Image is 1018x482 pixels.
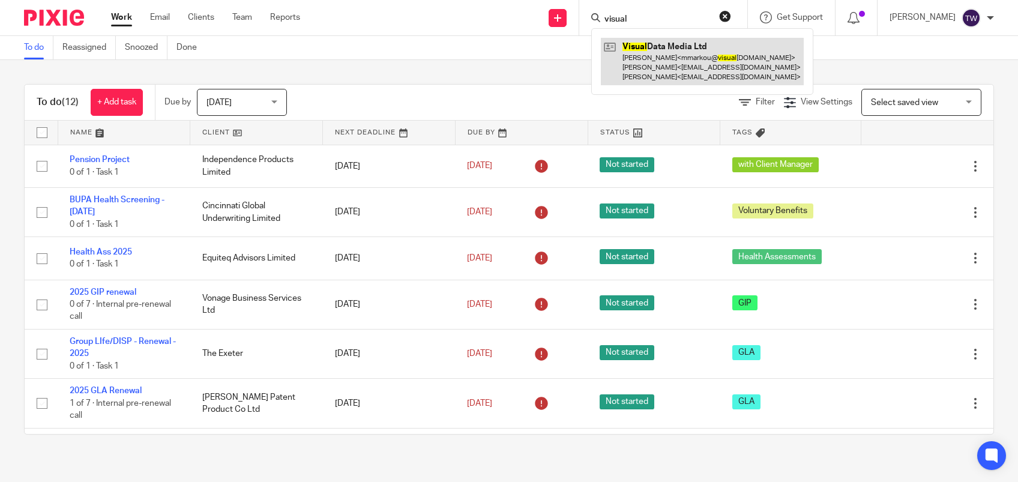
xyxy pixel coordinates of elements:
[232,11,252,23] a: Team
[62,97,79,107] span: (12)
[70,248,132,256] a: Health Ass 2025
[467,349,492,358] span: [DATE]
[70,155,130,164] a: Pension Project
[732,295,757,310] span: GIP
[164,96,191,108] p: Due by
[111,11,132,23] a: Work
[206,98,232,107] span: [DATE]
[70,168,119,176] span: 0 of 1 · Task 1
[190,428,323,477] td: Equiteq Advisors Limited
[732,394,760,409] span: GLA
[70,362,119,370] span: 0 of 1 · Task 1
[190,280,323,329] td: Vonage Business Services Ltd
[91,89,143,116] a: + Add task
[150,11,170,23] a: Email
[732,203,813,218] span: Voluntary Benefits
[24,36,53,59] a: To do
[732,249,822,264] span: Health Assessments
[190,330,323,379] td: The Exeter
[323,237,456,280] td: [DATE]
[467,399,492,408] span: [DATE]
[270,11,300,23] a: Reports
[70,337,176,358] a: Group LIfe/DISP - Renewal - 2025
[801,98,852,106] span: View Settings
[323,187,456,236] td: [DATE]
[62,36,116,59] a: Reassigned
[600,203,654,218] span: Not started
[323,145,456,187] td: [DATE]
[756,98,775,106] span: Filter
[467,300,492,309] span: [DATE]
[70,387,142,395] a: 2025 GLA Renewal
[125,36,167,59] a: Snoozed
[467,208,492,216] span: [DATE]
[603,14,711,25] input: Search
[190,379,323,428] td: [PERSON_NAME] Patent Product Co Ltd
[188,11,214,23] a: Clients
[600,295,654,310] span: Not started
[890,11,956,23] p: [PERSON_NAME]
[600,345,654,360] span: Not started
[600,249,654,264] span: Not started
[70,300,171,321] span: 0 of 7 · Internal pre-renewal call
[467,162,492,170] span: [DATE]
[323,280,456,329] td: [DATE]
[732,129,753,136] span: Tags
[732,157,819,172] span: with Client Manager
[70,220,119,229] span: 0 of 1 · Task 1
[323,379,456,428] td: [DATE]
[37,96,79,109] h1: To do
[70,399,171,420] span: 1 of 7 · Internal pre-renewal call
[24,10,84,26] img: Pixie
[70,196,164,216] a: BUPA Health Screening - [DATE]
[190,145,323,187] td: Independence Products Limited
[190,187,323,236] td: Cincinnati Global Underwriting Limited
[190,237,323,280] td: Equiteq Advisors Limited
[323,428,456,477] td: [DATE]
[600,394,654,409] span: Not started
[467,254,492,262] span: [DATE]
[719,10,731,22] button: Clear
[962,8,981,28] img: svg%3E
[176,36,206,59] a: Done
[777,13,823,22] span: Get Support
[323,330,456,379] td: [DATE]
[600,157,654,172] span: Not started
[70,260,119,268] span: 0 of 1 · Task 1
[732,345,760,360] span: GLA
[871,98,938,107] span: Select saved view
[70,288,136,297] a: 2025 GIP renewal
